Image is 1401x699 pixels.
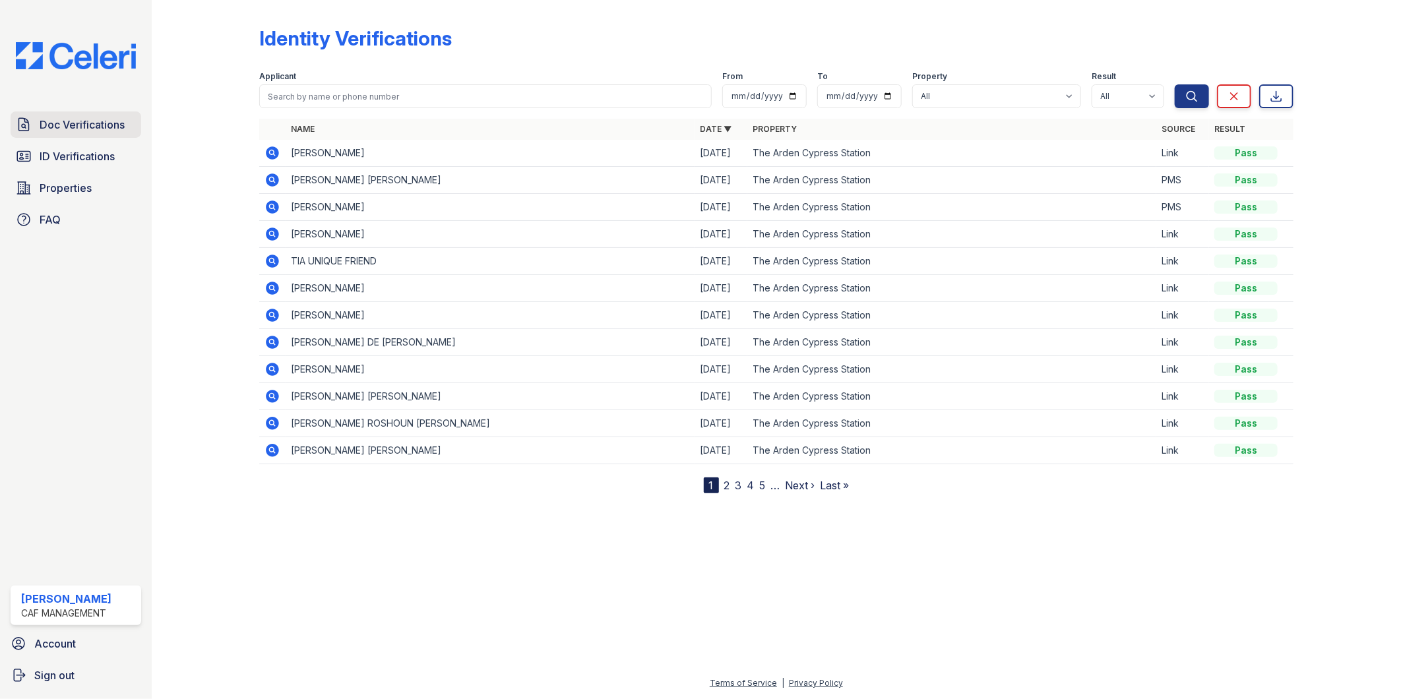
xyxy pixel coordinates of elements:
a: 2 [724,479,730,492]
td: [DATE] [695,329,747,356]
td: TIA UNIQUE FRIEND [286,248,695,275]
td: Link [1156,329,1209,356]
td: [DATE] [695,383,747,410]
td: The Arden Cypress Station [747,140,1156,167]
td: The Arden Cypress Station [747,410,1156,437]
span: Sign out [34,667,75,683]
span: Doc Verifications [40,117,125,133]
span: Properties [40,180,92,196]
div: Pass [1214,417,1278,430]
td: The Arden Cypress Station [747,302,1156,329]
td: Link [1156,248,1209,275]
label: From [722,71,743,82]
div: Pass [1214,282,1278,295]
a: ID Verifications [11,143,141,169]
a: Properties [11,175,141,201]
a: 3 [735,479,742,492]
a: Sign out [5,662,146,688]
td: [DATE] [695,356,747,383]
a: Next › [786,479,815,492]
td: [PERSON_NAME] [PERSON_NAME] [286,167,695,194]
td: [PERSON_NAME] [PERSON_NAME] [286,383,695,410]
label: Applicant [259,71,296,82]
a: Source [1162,124,1195,134]
span: … [771,477,780,493]
td: The Arden Cypress Station [747,194,1156,221]
span: FAQ [40,212,61,228]
a: Property [753,124,797,134]
td: [DATE] [695,275,747,302]
td: Link [1156,302,1209,329]
label: Result [1092,71,1116,82]
div: | [782,678,784,688]
td: [PERSON_NAME] ROSHOUN [PERSON_NAME] [286,410,695,437]
label: To [817,71,828,82]
td: [PERSON_NAME] [286,221,695,248]
div: Pass [1214,390,1278,403]
a: Account [5,630,146,657]
input: Search by name or phone number [259,84,712,108]
div: Pass [1214,336,1278,349]
a: Doc Verifications [11,111,141,138]
td: [PERSON_NAME] [286,302,695,329]
div: Pass [1214,309,1278,322]
td: Link [1156,356,1209,383]
a: Terms of Service [710,678,777,688]
div: Identity Verifications [259,26,452,50]
td: [DATE] [695,140,747,167]
div: Pass [1214,363,1278,376]
div: CAF Management [21,607,111,620]
label: Property [912,71,947,82]
a: 5 [760,479,766,492]
td: The Arden Cypress Station [747,275,1156,302]
td: [DATE] [695,194,747,221]
td: The Arden Cypress Station [747,383,1156,410]
td: [DATE] [695,410,747,437]
img: CE_Logo_Blue-a8612792a0a2168367f1c8372b55b34899dd931a85d93a1a3d3e32e68fde9ad4.png [5,42,146,69]
div: Pass [1214,444,1278,457]
td: The Arden Cypress Station [747,356,1156,383]
td: [PERSON_NAME] [286,194,695,221]
td: Link [1156,275,1209,302]
td: [PERSON_NAME] [286,275,695,302]
td: PMS [1156,194,1209,221]
div: Pass [1214,173,1278,187]
td: The Arden Cypress Station [747,248,1156,275]
td: [DATE] [695,248,747,275]
td: [PERSON_NAME] [286,356,695,383]
div: Pass [1214,255,1278,268]
td: The Arden Cypress Station [747,329,1156,356]
td: [PERSON_NAME] DE [PERSON_NAME] [286,329,695,356]
td: Link [1156,140,1209,167]
div: Pass [1214,200,1278,214]
td: The Arden Cypress Station [747,437,1156,464]
td: [DATE] [695,437,747,464]
div: [PERSON_NAME] [21,591,111,607]
div: Pass [1214,228,1278,241]
div: 1 [704,477,719,493]
td: [DATE] [695,221,747,248]
td: Link [1156,221,1209,248]
a: Date ▼ [700,124,732,134]
a: FAQ [11,206,141,233]
a: Last » [821,479,850,492]
span: Account [34,636,76,652]
td: [PERSON_NAME] [PERSON_NAME] [286,437,695,464]
a: 4 [747,479,755,492]
td: The Arden Cypress Station [747,167,1156,194]
td: The Arden Cypress Station [747,221,1156,248]
td: [DATE] [695,302,747,329]
td: Link [1156,383,1209,410]
span: ID Verifications [40,148,115,164]
td: Link [1156,437,1209,464]
div: Pass [1214,146,1278,160]
td: Link [1156,410,1209,437]
td: [DATE] [695,167,747,194]
td: PMS [1156,167,1209,194]
td: [PERSON_NAME] [286,140,695,167]
a: Name [291,124,315,134]
a: Privacy Policy [789,678,843,688]
a: Result [1214,124,1245,134]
